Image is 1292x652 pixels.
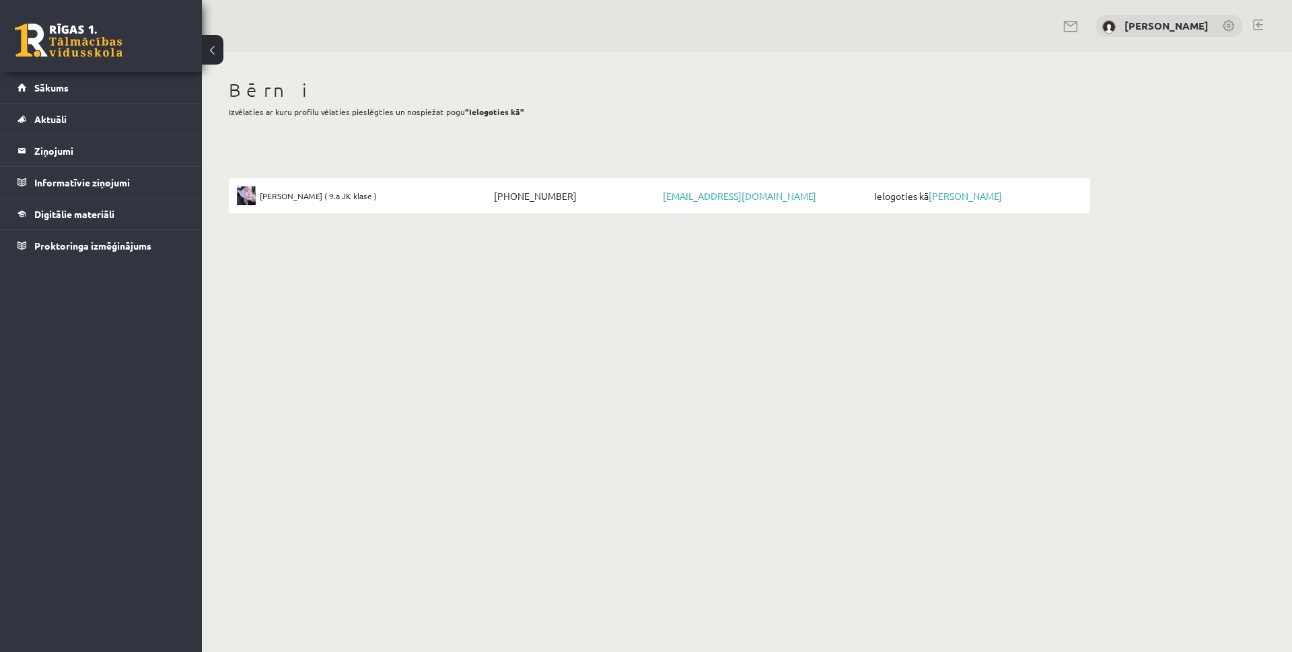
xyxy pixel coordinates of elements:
a: [PERSON_NAME] [1124,19,1209,32]
h1: Bērni [229,79,1090,102]
a: Rīgas 1. Tālmācības vidusskola [15,24,122,57]
span: [PERSON_NAME] ( 9.a JK klase ) [260,186,377,205]
span: Proktoringa izmēģinājums [34,240,151,252]
a: Informatīvie ziņojumi [17,167,185,198]
a: Proktoringa izmēģinājums [17,230,185,261]
a: Digitālie materiāli [17,198,185,229]
a: Sākums [17,72,185,103]
a: [EMAIL_ADDRESS][DOMAIN_NAME] [663,190,816,202]
legend: Ziņojumi [34,135,185,166]
legend: Informatīvie ziņojumi [34,167,185,198]
p: Izvēlaties ar kuru profilu vēlaties pieslēgties un nospiežat pogu [229,106,1090,118]
span: Sākums [34,81,69,94]
a: Aktuāli [17,104,185,135]
img: Viktorija Iļjina [237,186,256,205]
span: Aktuāli [34,113,67,125]
span: Digitālie materiāli [34,208,114,220]
a: Ziņojumi [17,135,185,166]
span: [PHONE_NUMBER] [491,186,659,205]
b: "Ielogoties kā" [465,106,524,117]
a: [PERSON_NAME] [929,190,1002,202]
img: Viktors Iļjins [1102,20,1116,34]
span: Ielogoties kā [871,186,1082,205]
